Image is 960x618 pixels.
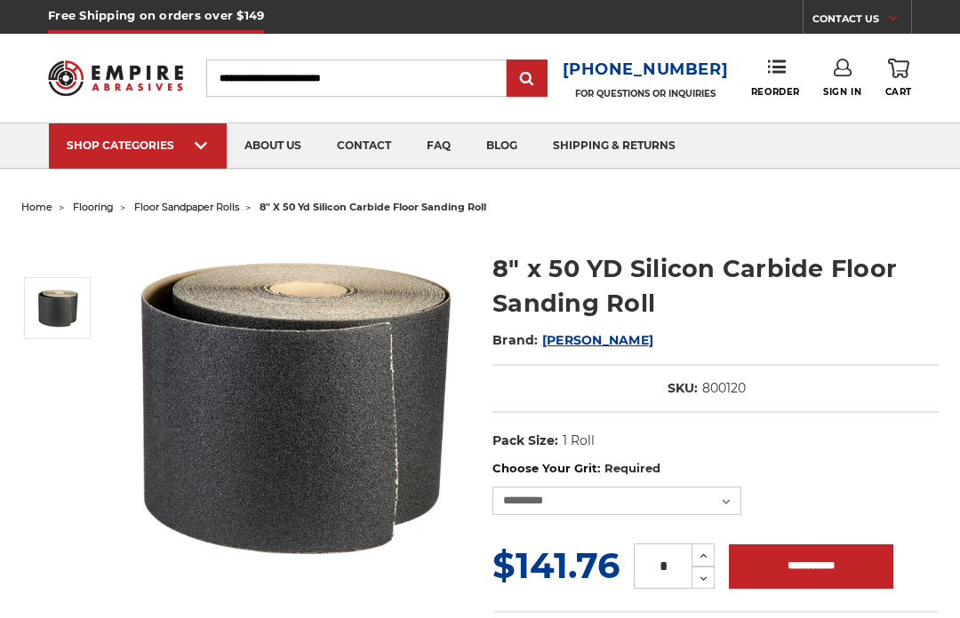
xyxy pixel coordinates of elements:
a: shipping & returns [535,123,693,169]
a: flooring [73,201,114,213]
dd: 800120 [702,379,746,398]
h1: 8" x 50 YD Silicon Carbide Floor Sanding Roll [492,251,939,321]
span: Brand: [492,332,539,348]
span: 8" x 50 yd silicon carbide floor sanding roll [260,201,486,213]
span: $141.76 [492,543,620,587]
img: Silicon Carbide 8" x 50 YD Floor Sanding Roll [120,233,468,580]
small: Required [604,461,660,475]
label: Choose Your Grit: [492,460,939,478]
a: blog [468,123,535,169]
a: contact [319,123,409,169]
img: Silicon Carbide 8" x 50 YD Floor Sanding Roll [36,286,80,330]
dt: SKU: [668,379,698,398]
a: floor sandpaper rolls [134,201,239,213]
a: home [21,201,52,213]
span: Sign In [823,86,861,98]
a: [PERSON_NAME] [542,332,653,348]
p: FOR QUESTIONS OR INQUIRIES [563,88,729,99]
a: faq [409,123,468,169]
a: Cart [885,59,912,98]
a: [PHONE_NUMBER] [563,57,729,83]
a: CONTACT US [812,9,911,34]
dt: Pack Size: [492,432,558,450]
a: Reorder [751,59,800,97]
span: Cart [885,86,912,98]
input: Submit [509,61,545,97]
a: about us [227,123,319,169]
img: Empire Abrasives [48,51,183,104]
span: Reorder [751,86,800,98]
div: SHOP CATEGORIES [67,139,209,152]
dd: 1 Roll [563,432,595,450]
